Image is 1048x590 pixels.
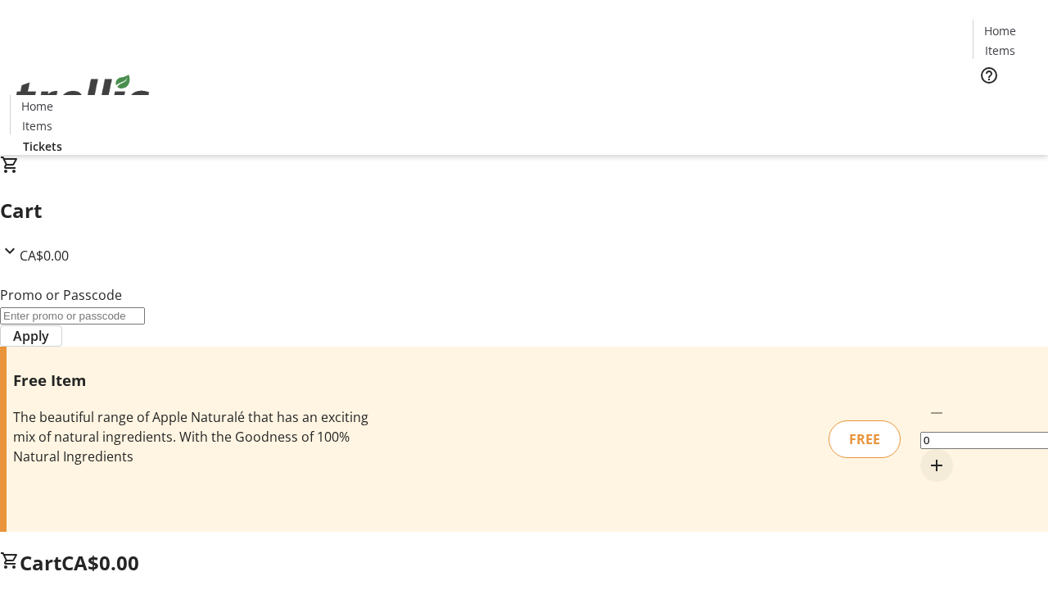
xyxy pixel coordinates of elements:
span: CA$0.00 [61,549,139,576]
span: Home [21,98,53,115]
span: Apply [13,326,49,346]
div: FREE [829,420,901,458]
button: Increment by one [920,449,953,482]
span: Tickets [23,138,62,155]
span: Home [984,22,1016,39]
h3: Free Item [13,369,371,392]
span: CA$0.00 [20,247,69,265]
span: Items [985,42,1015,59]
a: Home [11,98,63,115]
button: Help [973,59,1005,92]
a: Items [973,42,1026,59]
span: Tickets [986,95,1025,112]
a: Home [973,22,1026,39]
a: Items [11,117,63,134]
a: Tickets [10,138,75,155]
span: Items [22,117,52,134]
a: Tickets [973,95,1038,112]
div: The beautiful range of Apple Naturalé that has an exciting mix of natural ingredients. With the G... [13,407,371,466]
img: Orient E2E Organization iFr263TEYm's Logo [10,57,156,138]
